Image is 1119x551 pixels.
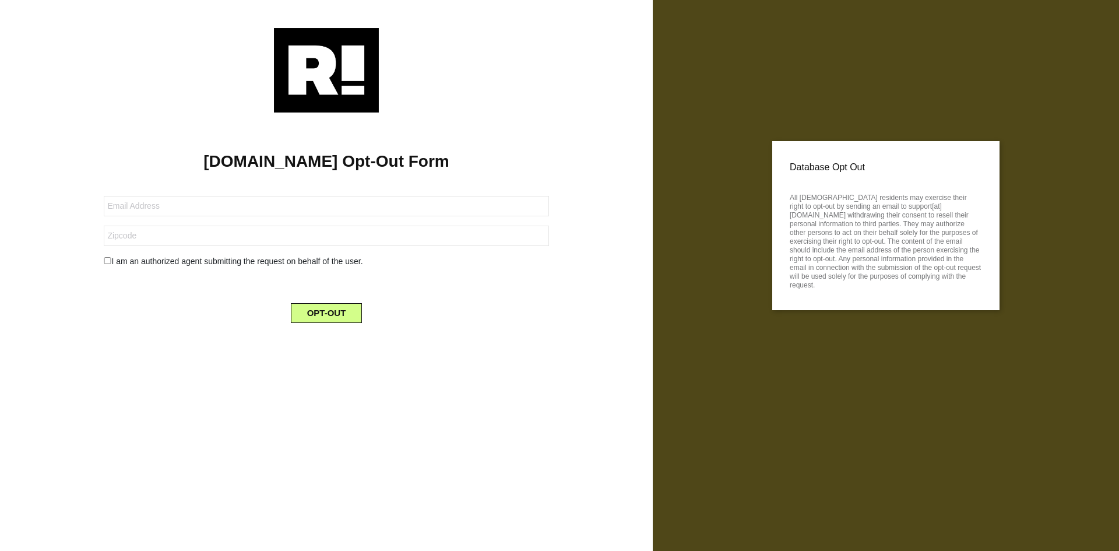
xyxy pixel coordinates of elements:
p: Database Opt Out [790,159,982,176]
p: All [DEMOGRAPHIC_DATA] residents may exercise their right to opt-out by sending an email to suppo... [790,190,982,290]
input: Zipcode [104,226,548,246]
button: OPT-OUT [291,303,363,323]
input: Email Address [104,196,548,216]
img: Retention.com [274,28,379,113]
h1: [DOMAIN_NAME] Opt-Out Form [17,152,635,171]
div: I am an authorized agent submitting the request on behalf of the user. [95,255,557,268]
